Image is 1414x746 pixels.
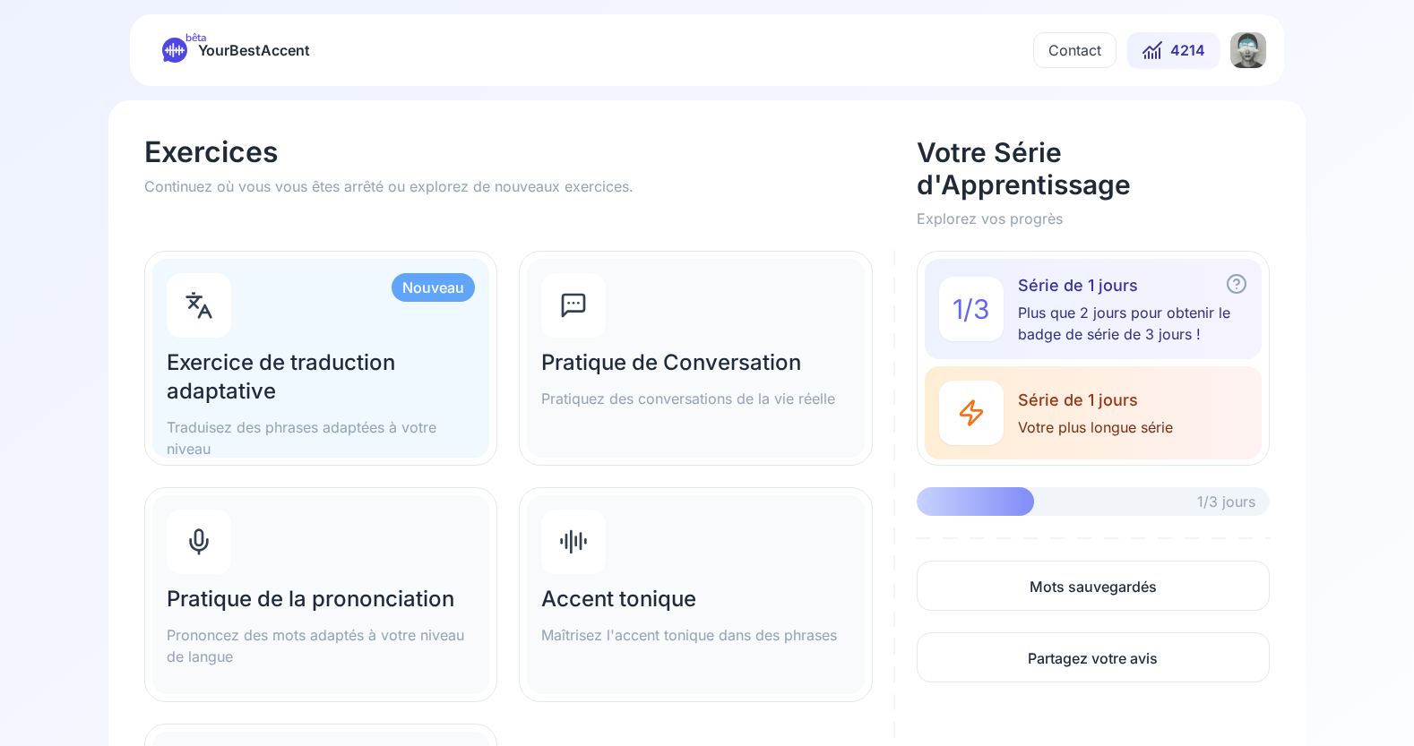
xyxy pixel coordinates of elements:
h2: Pratique de la prononciation [167,585,475,613]
a: Partagez votre avis [917,632,1270,682]
span: YourBestAccent [198,38,310,63]
span: 1 / 3 [953,293,990,325]
a: Pratique de ConversationPratiquez des conversations de la vie réelle [519,251,872,466]
img: SE [1230,32,1266,68]
p: Prononcez des mots adaptés à votre niveau de langue [167,624,475,667]
h1: Exercices [144,136,895,168]
a: bêtaYourBestAccent [148,38,324,63]
p: Maîtrisez l'accent tonique dans des phrases [541,624,849,646]
a: Pratique de la prononciationPrononcez des mots adaptés à votre niveau de langue [144,487,497,702]
div: Nouveau [392,273,475,302]
span: Plus que 2 jours pour obtenir le badge de série de 3 jours ! [1018,302,1247,345]
span: 1/3 jours [1197,491,1255,512]
h2: Pratique de Conversation [541,348,849,377]
span: bêta [185,30,206,45]
p: Continuez où vous vous êtes arrêté ou explorez de nouveaux exercices. [144,176,895,197]
h2: Votre Série d'Apprentissage [917,136,1270,201]
p: Traduisez des phrases adaptées à votre niveau [167,416,475,459]
p: Explorez vos progrès [917,208,1270,229]
button: Contact [1033,32,1117,68]
a: Mots sauvegardés [917,561,1270,611]
a: NouveauExercice de traduction adaptativeTraduisez des phrases adaptées à votre niveau [144,251,497,466]
a: Accent toniqueMaîtrisez l'accent tonique dans des phrases [519,487,872,702]
span: 4214 [1170,39,1205,61]
span: Votre plus longue série [1018,416,1173,438]
p: Pratiquez des conversations de la vie réelle [541,388,849,409]
button: 4214 [1127,32,1220,68]
h2: Accent tonique [541,585,849,613]
span: Série de 1 jours [1018,273,1247,298]
span: Série de 1 jours [1018,388,1173,413]
h2: Exercice de traduction adaptative [167,348,475,406]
